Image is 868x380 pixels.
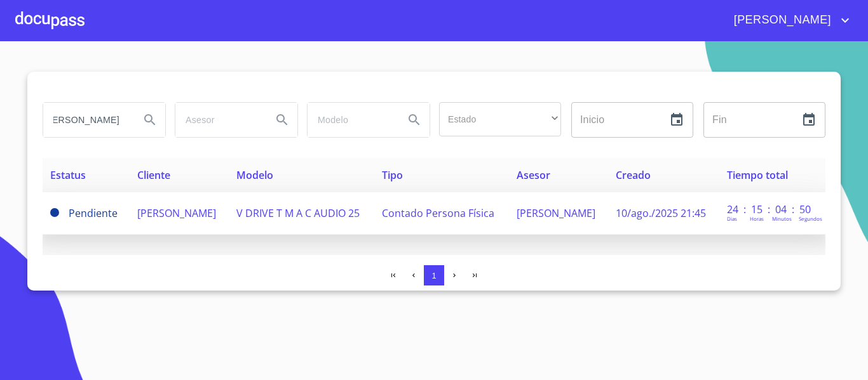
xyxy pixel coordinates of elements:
span: Contado Persona Física [382,206,494,220]
button: account of current user [724,10,853,30]
span: V DRIVE T M A C AUDIO 25 [236,206,360,220]
span: [PERSON_NAME] [724,10,837,30]
button: Search [399,105,430,135]
input: search [43,103,130,137]
p: Dias [727,215,737,222]
span: Tipo [382,168,403,182]
span: Pendiente [69,206,118,220]
span: Modelo [236,168,273,182]
span: Pendiente [50,208,59,217]
div: ​ [439,102,561,136]
span: 10/ago./2025 21:45 [616,206,706,220]
input: search [175,103,262,137]
span: Asesor [517,168,550,182]
input: search [308,103,394,137]
span: Creado [616,168,651,182]
p: 24 : 15 : 04 : 50 [727,202,813,216]
p: Horas [750,215,764,222]
p: Segundos [799,215,822,222]
button: Search [135,105,165,135]
span: [PERSON_NAME] [137,206,216,220]
button: 1 [424,265,444,285]
p: Minutos [772,215,792,222]
button: Search [267,105,297,135]
span: [PERSON_NAME] [517,206,595,220]
span: 1 [431,271,436,280]
span: Estatus [50,168,86,182]
span: Cliente [137,168,170,182]
span: Tiempo total [727,168,788,182]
